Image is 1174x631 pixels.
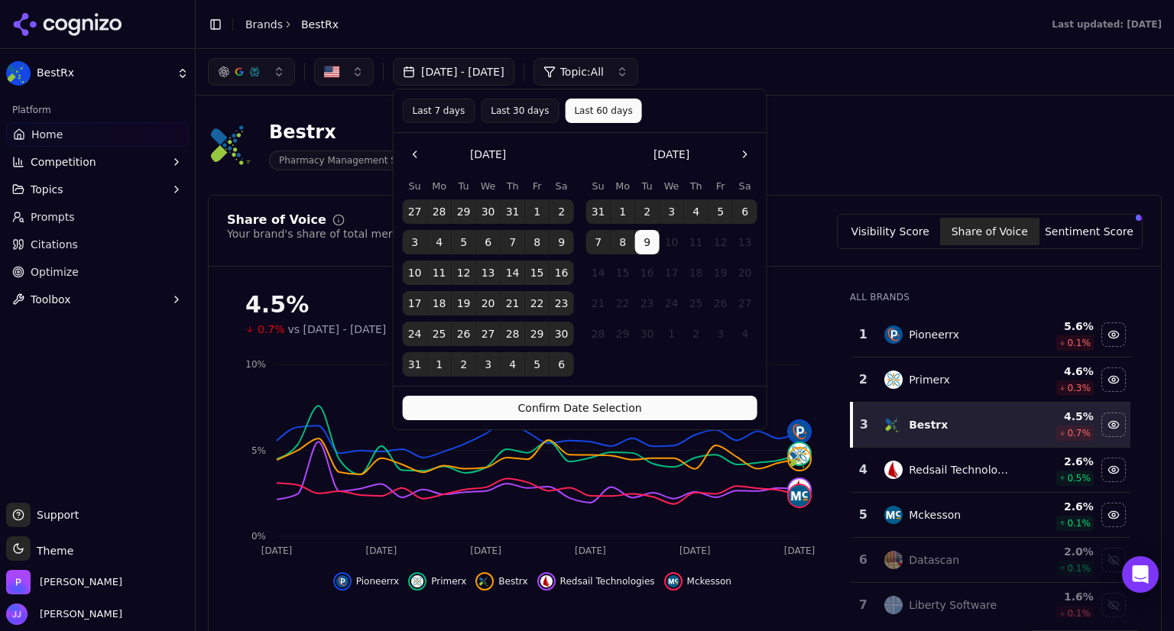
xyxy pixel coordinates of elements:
[789,479,810,500] img: redsail technologies
[550,230,574,254] button: Saturday, August 9th, 2025, selected
[31,264,79,280] span: Optimize
[427,260,452,285] button: Monday, August 11th, 2025, selected
[789,443,810,464] img: primerx
[6,122,189,147] a: Home
[324,64,339,79] img: US
[1101,548,1126,572] button: Show datascan data
[859,416,869,434] div: 3
[733,142,757,167] button: Go to the Next Month
[789,448,810,470] img: bestrx
[498,575,527,587] span: Bestrx
[501,291,525,315] button: Thursday, August 21st, 2025, selected
[476,291,501,315] button: Wednesday, August 20th, 2025, selected
[269,120,574,144] div: Bestrx
[251,531,266,542] tspan: 0%
[884,461,903,479] img: redsail technologies
[550,291,574,315] button: Saturday, August 23rd, 2025, selected
[6,61,31,86] img: BestRx
[664,572,731,591] button: Hide mckesson data
[858,551,869,569] div: 6
[403,179,574,377] table: August 2025
[452,291,476,315] button: Tuesday, August 19th, 2025, selected
[403,291,427,315] button: Sunday, August 17th, 2025, selected
[1067,382,1091,394] span: 0.3 %
[427,291,452,315] button: Monday, August 18th, 2025, selected
[841,218,940,245] button: Visibility Score
[850,291,1130,303] div: All Brands
[251,445,266,456] tspan: 5%
[403,99,475,123] button: Last 7 days
[635,230,660,254] button: Today, Tuesday, September 9th, 2025, selected
[851,448,1130,493] tr: 4redsail technologiesRedsail Technologies2.6%0.5%Hide redsail technologies data
[452,352,476,377] button: Tuesday, September 2nd, 2025, selected
[884,551,903,569] img: datascan
[1023,544,1094,559] div: 2.0 %
[1052,18,1162,31] div: Last updated: [DATE]
[525,179,550,193] th: Friday
[452,260,476,285] button: Tuesday, August 12th, 2025, selected
[261,545,293,556] tspan: [DATE]
[501,322,525,346] button: Thursday, August 28th, 2025, selected
[1101,593,1126,617] button: Show liberty software data
[427,322,452,346] button: Monday, August 25th, 2025, selected
[481,99,559,123] button: Last 30 days
[611,230,635,254] button: Monday, September 8th, 2025, selected
[40,575,122,589] span: Perrill
[940,218,1039,245] button: Share of Voice
[884,416,903,434] img: bestrx
[31,209,75,225] span: Prompts
[6,603,122,625] button: Open user button
[586,179,611,193] th: Sunday
[560,575,655,587] span: Redsail Technologies
[452,322,476,346] button: Tuesday, August 26th, 2025, selected
[452,179,476,193] th: Tuesday
[1067,337,1091,349] span: 0.1 %
[476,260,501,285] button: Wednesday, August 13th, 2025, selected
[31,507,79,523] span: Support
[525,322,550,346] button: Friday, August 29th, 2025, selected
[6,98,189,122] div: Platform
[858,325,869,344] div: 1
[851,583,1130,628] tr: 7liberty softwareLiberty Software1.6%0.1%Show liberty software data
[427,230,452,254] button: Monday, August 4th, 2025, selected
[550,352,574,377] button: Saturday, September 6th, 2025, selected
[733,179,757,193] th: Saturday
[6,287,189,312] button: Toolbox
[1067,607,1091,620] span: 0.1 %
[427,179,452,193] th: Monday
[208,121,257,170] img: BestRx
[525,291,550,315] button: Friday, August 22nd, 2025, selected
[667,575,679,587] img: mckesson
[403,352,427,377] button: Sunday, August 31st, 2025, selected
[6,260,189,284] a: Optimize
[6,150,189,174] button: Competition
[31,292,71,307] span: Toolbox
[476,322,501,346] button: Wednesday, August 27th, 2025, selected
[525,230,550,254] button: Friday, August 8th, 2025, selected
[884,506,903,524] img: mckesson
[245,18,283,31] a: Brands
[403,322,427,346] button: Sunday, August 24th, 2025, selected
[6,232,189,257] a: Citations
[366,545,397,556] tspan: [DATE]
[550,179,574,193] th: Saturday
[851,358,1130,403] tr: 2primerxPrimerx4.6%0.3%Hide primerx data
[452,230,476,254] button: Tuesday, August 5th, 2025, selected
[452,199,476,224] button: Tuesday, July 29th, 2025, selected
[470,545,501,556] tspan: [DATE]
[851,538,1130,583] tr: 6datascanDatascan2.0%0.1%Show datascan data
[37,66,170,80] span: BestRx
[333,572,399,591] button: Hide pioneerrx data
[31,237,78,252] span: Citations
[478,575,491,587] img: bestrx
[851,493,1130,538] tr: 5mckessonMckesson2.6%0.1%Hide mckesson data
[851,312,1130,358] tr: 1pioneerrxPioneerrx5.6%0.1%Hide pioneerrx data
[525,352,550,377] button: Friday, September 5th, 2025, selected
[684,179,709,193] th: Thursday
[909,462,1010,477] div: Redsail Technologies
[403,179,427,193] th: Sunday
[427,352,452,377] button: Monday, September 1st, 2025, selected
[560,64,604,79] span: Topic: All
[476,352,501,377] button: Wednesday, September 3rd, 2025, selected
[586,199,611,224] button: Sunday, August 31st, 2025, selected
